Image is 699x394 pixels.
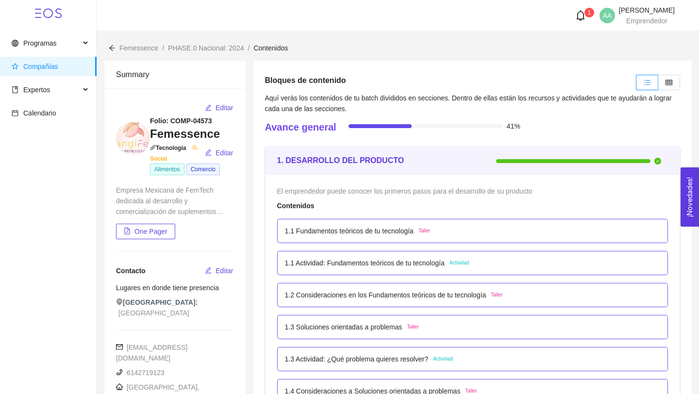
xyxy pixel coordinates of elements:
span: Alimentos [150,164,184,175]
span: file-pdf [124,228,131,235]
div: Empresa Mexicana de FemTech dedicada al desarrollo y comercialización de suplementos alimenticios... [116,185,234,217]
span: Aquí verás los contenidos de tu batch divididos en secciones. Dentro de ellas están los recursos ... [265,94,672,113]
strong: 1. DESARROLLO DEL PRODUCTO [277,156,404,164]
span: Actividad [433,355,453,363]
span: mail [116,344,123,350]
span: star [12,63,18,70]
span: Tecnología [150,145,198,162]
span: PHASE.0 Nacional: 2024 [168,44,244,52]
span: Editar [216,148,233,158]
span: global [12,40,18,47]
span: Contenidos [253,44,288,52]
span: / [162,44,164,52]
span: api [150,145,156,150]
p: 1.3 Actividad: ¿Qué problema quieres resolver? [285,354,429,364]
span: / [248,44,250,52]
p: 1.2 Consideraciones en los Fundamentos teóricos de tu tecnología [285,290,486,300]
span: environment [116,298,123,305]
span: AA [603,8,612,23]
span: check-circle [654,158,661,164]
button: editEditar [204,145,234,161]
span: El emprendedor puede conocer los primeros pasos para el desarrollo de su producto [277,187,533,195]
span: Taller [491,291,502,299]
span: Lugares en donde tiene presencia [116,284,219,292]
sup: 1 [584,8,594,17]
span: Compañías [23,63,58,70]
span: edit [205,104,212,112]
span: 1 [588,9,591,16]
h5: Bloques de contenido [265,75,346,86]
span: calendar [12,110,18,116]
span: book [12,86,18,93]
span: Editar [216,265,233,276]
span: 41% [507,123,520,130]
span: arrow-left [109,45,116,51]
span: [GEOGRAPHIC_DATA] [118,308,189,318]
span: Femessence [119,44,158,52]
button: editEditar [204,100,234,115]
span: unordered-list [644,79,650,86]
span: Comercio [186,164,220,175]
span: 6142719123 [116,369,165,377]
span: Taller [418,227,430,235]
strong: Contenidos [277,202,315,210]
span: [PERSON_NAME] [619,6,675,14]
p: 1.1 Fundamentos teóricos de tu tecnología [285,226,414,236]
span: Editar [216,102,233,113]
p: 1.1 Actividad: Fundamentos teóricos de tu tecnología [285,258,445,268]
span: bell [575,10,586,21]
span: Programas [23,39,56,47]
span: Contacto [116,267,146,275]
h4: Avance general [265,120,336,134]
span: Expertos [23,86,50,94]
h3: Femessence [150,126,234,142]
span: edit [205,267,212,275]
span: team [192,145,198,150]
span: phone [116,369,123,376]
span: One Pager [134,226,167,237]
p: 1.3 Soluciones orientadas a problemas [285,322,402,332]
span: home [116,383,123,390]
span: [EMAIL_ADDRESS][DOMAIN_NAME] [116,344,187,362]
strong: Folio: COMP-04573 [150,117,212,125]
span: Social [150,145,198,162]
img: 1751670135076-Captura%20de%20pantalla%202025-07-04%20170220.jpg [116,121,150,155]
span: Calendario [23,109,56,117]
span: Taller [407,323,419,331]
button: editEditar [204,263,234,279]
span: edit [205,149,212,157]
div: Summary [116,61,234,88]
span: [GEOGRAPHIC_DATA]: [116,297,198,308]
span: Actividad [449,259,469,267]
button: Open Feedback Widget [681,167,699,227]
span: table [666,79,672,86]
button: file-pdfOne Pager [116,224,175,239]
span: Emprendedor [626,17,667,25]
